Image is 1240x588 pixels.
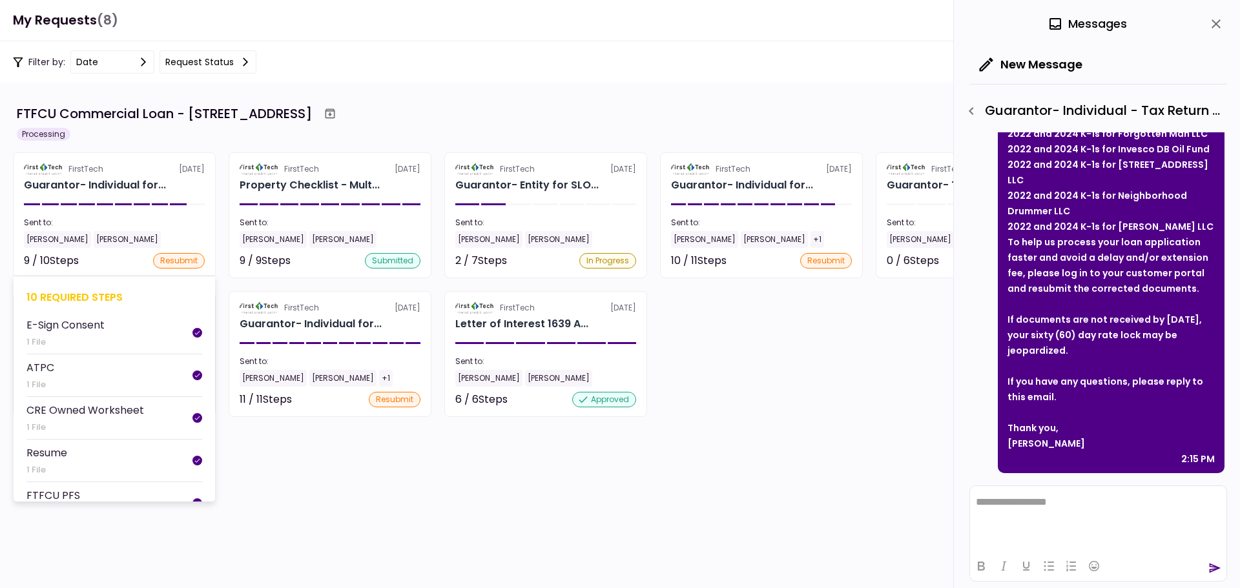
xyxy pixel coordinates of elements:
[1038,557,1060,575] button: Bullet list
[240,370,307,387] div: [PERSON_NAME]
[455,356,636,367] div: Sent to:
[1208,562,1221,574] button: send
[240,231,307,248] div: [PERSON_NAME]
[160,50,256,74] button: Request status
[13,7,118,34] h1: My Requests
[931,163,966,175] div: FirstTech
[24,217,205,228] div: Sent to:
[887,253,939,269] div: 0 / 6 Steps
[572,392,636,407] div: approved
[17,128,70,141] div: Processing
[240,163,420,175] div: [DATE]
[455,163,495,175] img: Partner logo
[887,163,926,175] img: Partner logo
[309,370,377,387] div: [PERSON_NAME]
[455,316,588,332] div: Letter of Interest 1639 Alameda Ave Lakewood OH
[1008,374,1215,405] div: If you have any questions, please reply to this email.
[811,231,824,248] div: +1
[24,177,166,193] div: Guarantor- Individual for SLOV AND SLOV, LLC Jim Miketo
[379,370,393,387] div: +1
[240,217,420,228] div: Sent to:
[671,177,813,193] div: Guarantor- Individual for SLOV AND SLOV, LLC John Curran
[26,402,144,418] div: CRE Owned Worksheet
[1008,189,1187,218] strong: 2022 and 2024 K-1s for Neighborhood Drummer LLC
[1008,143,1210,156] strong: 2022 and 2024 K-1s for Invesco DB Oil Fund
[369,392,420,407] div: resubmit
[970,557,992,575] button: Bold
[716,163,750,175] div: FirstTech
[240,392,292,407] div: 11 / 11 Steps
[455,163,636,175] div: [DATE]
[455,177,599,193] div: Guarantor- Entity for SLOV AND SLOV, LLC Neighborhood Drummer, LLC
[24,163,63,175] img: Partner logo
[960,100,1227,122] div: Guarantor- Individual - Tax Return - Guarantor
[26,317,105,333] div: E-Sign Consent
[240,316,382,332] div: Guarantor- Individual for SLOV AND SLOV, LLC Shawn Buckley
[525,370,592,387] div: [PERSON_NAME]
[887,217,1068,228] div: Sent to:
[500,302,535,314] div: FirstTech
[26,360,54,376] div: ATPC
[455,231,522,248] div: [PERSON_NAME]
[671,253,727,269] div: 10 / 11 Steps
[1205,13,1227,35] button: close
[240,253,291,269] div: 9 / 9 Steps
[525,231,592,248] div: [PERSON_NAME]
[26,289,202,305] div: 10 required steps
[26,336,105,349] div: 1 File
[671,163,852,175] div: [DATE]
[671,231,738,248] div: [PERSON_NAME]
[318,102,342,125] button: Archive workflow
[97,7,118,34] span: (8)
[800,253,852,269] div: resubmit
[1008,127,1208,140] strong: 2022 and 2024 K-1s for Forgotten Man LLC
[1008,234,1215,296] div: To help us process your loan application faster and avoid a delay and/or extension fee, please lo...
[887,177,1035,193] div: Guarantor- Trust for SLOV AND SLOV, LLC S & B Buckley Family Trust dated July 7, 1999
[240,302,420,314] div: [DATE]
[26,445,67,461] div: Resume
[24,163,205,175] div: [DATE]
[455,392,508,407] div: 6 / 6 Steps
[94,231,161,248] div: [PERSON_NAME]
[13,50,256,74] div: Filter by:
[455,370,522,387] div: [PERSON_NAME]
[455,253,507,269] div: 2 / 7 Steps
[309,231,377,248] div: [PERSON_NAME]
[969,48,1093,81] button: New Message
[1008,312,1215,358] div: If documents are not received by [DATE], your sixty (60) day rate lock may be jeopardized.
[741,231,808,248] div: [PERSON_NAME]
[240,163,279,175] img: Partner logo
[993,557,1015,575] button: Italic
[455,217,636,228] div: Sent to:
[1015,557,1037,575] button: Underline
[671,163,710,175] img: Partner logo
[455,302,636,314] div: [DATE]
[68,163,103,175] div: FirstTech
[70,50,154,74] button: date
[26,421,144,434] div: 1 File
[1008,420,1215,436] div: Thank you,
[1181,451,1215,467] div: 2:15 PM
[455,302,495,314] img: Partner logo
[284,163,319,175] div: FirstTech
[1083,557,1105,575] button: Emojis
[24,253,79,269] div: 9 / 10 Steps
[365,253,420,269] div: submitted
[17,104,312,123] div: FTFCU Commercial Loan - [STREET_ADDRESS]
[579,253,636,269] div: In Progress
[500,163,535,175] div: FirstTech
[1008,158,1208,187] strong: 2022 and 2024 K-1s for [STREET_ADDRESS] LLC
[1060,557,1082,575] button: Numbered list
[1008,436,1215,451] div: [PERSON_NAME]
[26,487,80,503] div: FTFCU PFS
[887,231,954,248] div: [PERSON_NAME]
[887,163,1068,175] div: [DATE]
[240,356,420,367] div: Sent to:
[1048,14,1127,34] div: Messages
[240,302,279,314] img: Partner logo
[153,253,205,269] div: resubmit
[970,486,1226,551] iframe: Rich Text Area
[671,217,852,228] div: Sent to:
[284,302,319,314] div: FirstTech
